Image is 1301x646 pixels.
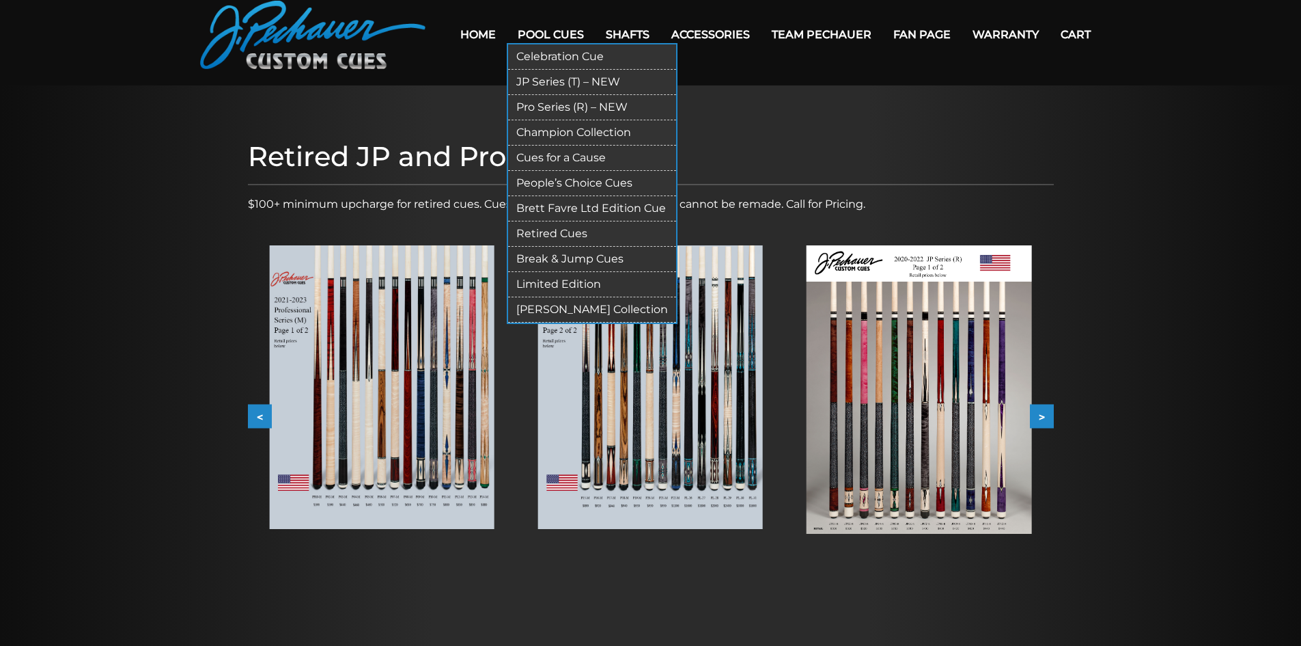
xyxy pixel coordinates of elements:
p: $100+ minimum upcharge for retired cues. Cues older than the 1998 Pro Series cannot be remade. Ca... [248,196,1054,213]
a: Champion Collection [508,120,676,146]
a: [PERSON_NAME] Collection [508,297,676,323]
a: Fan Page [882,17,962,52]
a: People’s Choice Cues [508,171,676,196]
div: Carousel Navigation [248,405,1054,429]
a: Shafts [595,17,660,52]
a: Retired Cues [508,221,676,247]
a: Limited Edition [508,272,676,297]
a: Pro Series (R) – NEW [508,95,676,120]
a: JP Series (T) – NEW [508,70,676,95]
a: Brett Favre Ltd Edition Cue [508,196,676,221]
a: Break & Jump Cues [508,247,676,272]
a: Celebration Cue [508,44,676,70]
a: Cues for a Cause [508,146,676,171]
button: < [248,405,272,429]
button: > [1030,405,1054,429]
a: Cart [1050,17,1102,52]
a: Team Pechauer [761,17,882,52]
img: Pechauer Custom Cues [200,1,425,69]
a: Pool Cues [507,17,595,52]
a: Warranty [962,17,1050,52]
a: Home [449,17,507,52]
h1: Retired JP and Pro Cues [248,140,1054,173]
a: Accessories [660,17,761,52]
